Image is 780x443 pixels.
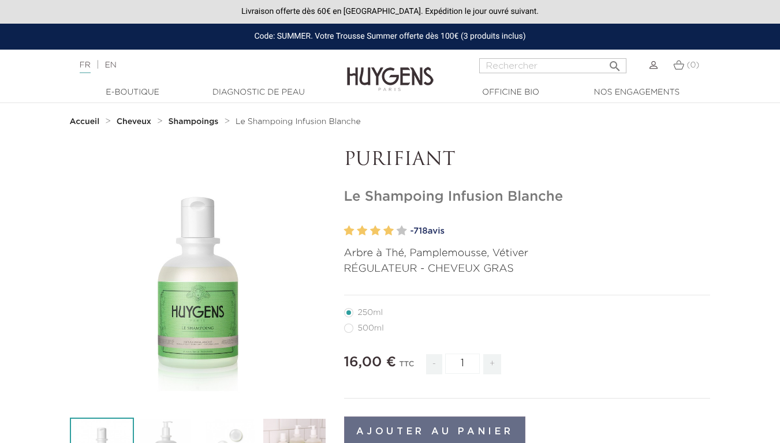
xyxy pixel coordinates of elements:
[686,61,699,69] span: (0)
[70,117,102,126] a: Accueil
[479,58,626,73] input: Rechercher
[344,223,354,239] label: 1
[608,56,622,70] i: 
[426,354,442,374] span: -
[483,354,502,374] span: +
[410,223,711,240] a: -718avis
[344,246,711,261] p: Arbre à Thé, Pamplemousse, Vétiver
[344,189,711,205] h1: Le Shampoing Infusion Blanche
[370,223,380,239] label: 3
[579,87,695,99] a: Nos engagements
[344,261,711,277] p: RÉGULATEUR - CHEVEUX GRAS
[397,223,407,239] label: 5
[169,118,219,126] strong: Shampoings
[344,149,711,171] p: PURIFIANT
[236,118,361,126] span: Le Shampoing Infusion Blanche
[75,87,191,99] a: E-Boutique
[169,117,222,126] a: Shampoings
[453,87,569,99] a: Officine Bio
[445,354,480,374] input: Quantité
[201,87,316,99] a: Diagnostic de peau
[344,324,398,333] label: 500ml
[70,118,100,126] strong: Accueil
[236,117,361,126] a: Le Shampoing Infusion Blanche
[413,227,428,235] span: 718
[74,58,316,72] div: |
[357,223,367,239] label: 2
[117,117,154,126] a: Cheveux
[344,308,397,317] label: 250ml
[80,61,91,73] a: FR
[105,61,116,69] a: EN
[399,352,414,383] div: TTC
[347,48,434,93] img: Huygens
[344,355,396,369] span: 16,00 €
[383,223,394,239] label: 4
[604,55,625,70] button: 
[117,118,151,126] strong: Cheveux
